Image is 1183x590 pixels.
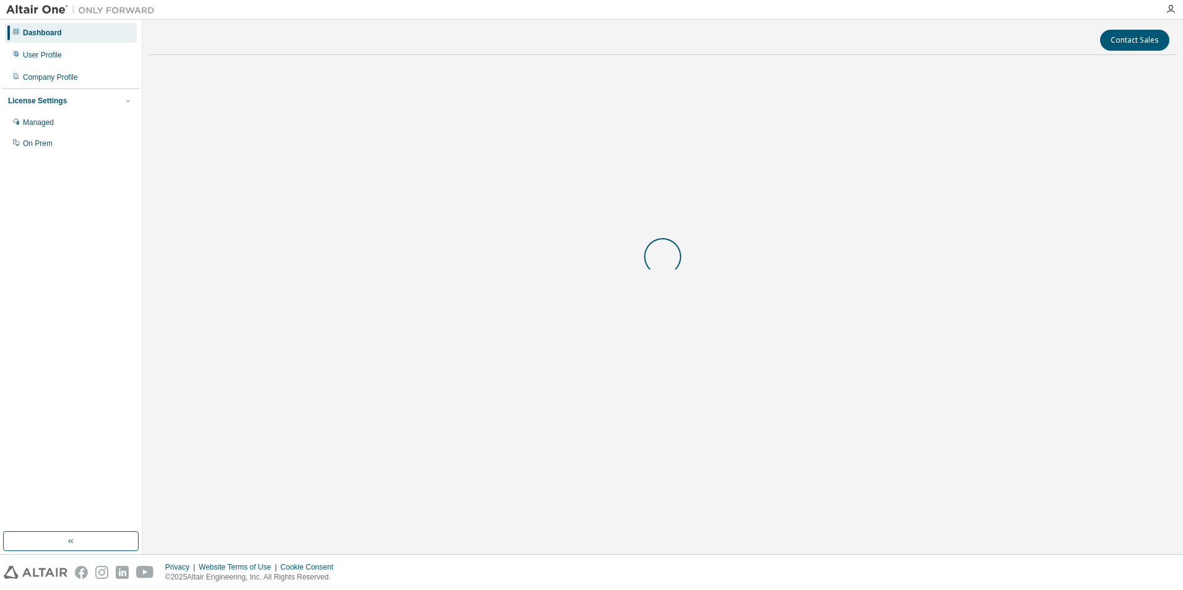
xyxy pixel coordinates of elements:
div: Website Terms of Use [199,562,280,572]
img: Altair One [6,4,161,16]
button: Contact Sales [1100,30,1169,51]
img: altair_logo.svg [4,566,67,579]
p: © 2025 Altair Engineering, Inc. All Rights Reserved. [165,572,341,583]
div: User Profile [23,50,62,60]
div: Cookie Consent [280,562,340,572]
div: On Prem [23,139,53,148]
div: Company Profile [23,72,78,82]
img: linkedin.svg [116,566,129,579]
img: instagram.svg [95,566,108,579]
img: youtube.svg [136,566,154,579]
div: Privacy [165,562,199,572]
img: facebook.svg [75,566,88,579]
div: Managed [23,118,54,127]
div: Dashboard [23,28,62,38]
div: License Settings [8,96,67,106]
